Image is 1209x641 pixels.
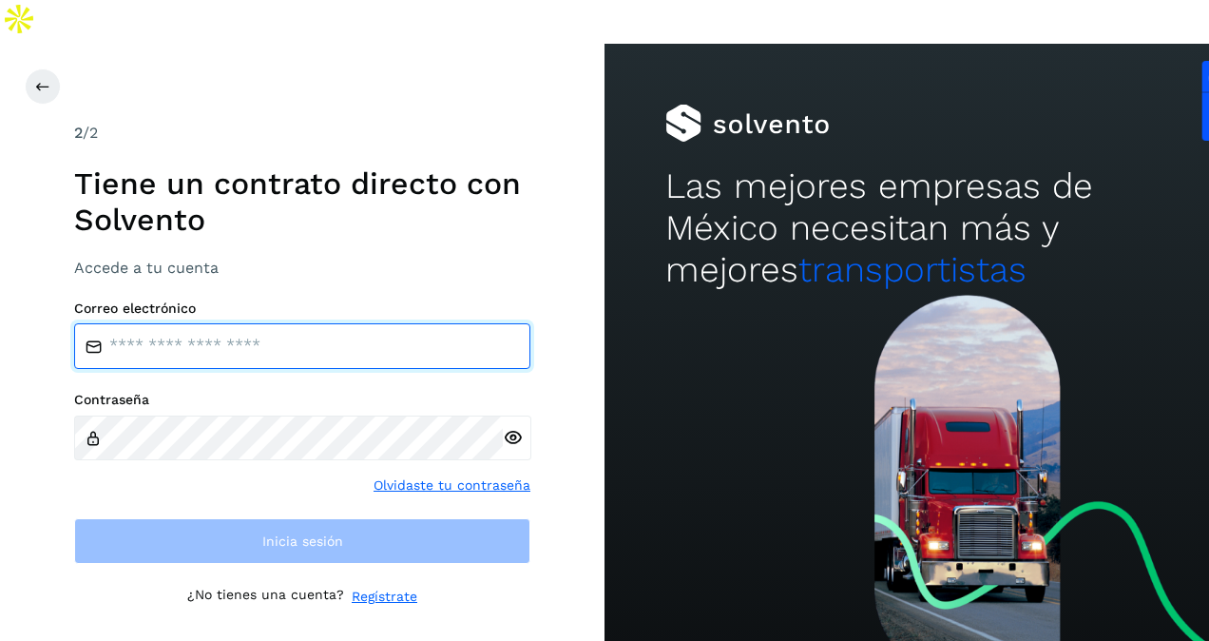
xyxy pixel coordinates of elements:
div: /2 [74,122,530,145]
p: ¿No tienes una cuenta? [187,587,344,607]
span: 2 [74,124,83,142]
a: Regístrate [352,587,417,607]
label: Correo electrónico [74,301,530,317]
label: Contraseña [74,392,530,408]
a: Olvidaste tu contraseña [374,476,530,495]
span: Inicia sesión [262,534,343,548]
h3: Accede a tu cuenta [74,259,530,277]
h2: Las mejores empresas de México necesitan más y mejores [665,165,1149,292]
h1: Tiene un contrato directo con Solvento [74,165,530,239]
button: Inicia sesión [74,518,530,564]
span: transportistas [798,249,1027,290]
